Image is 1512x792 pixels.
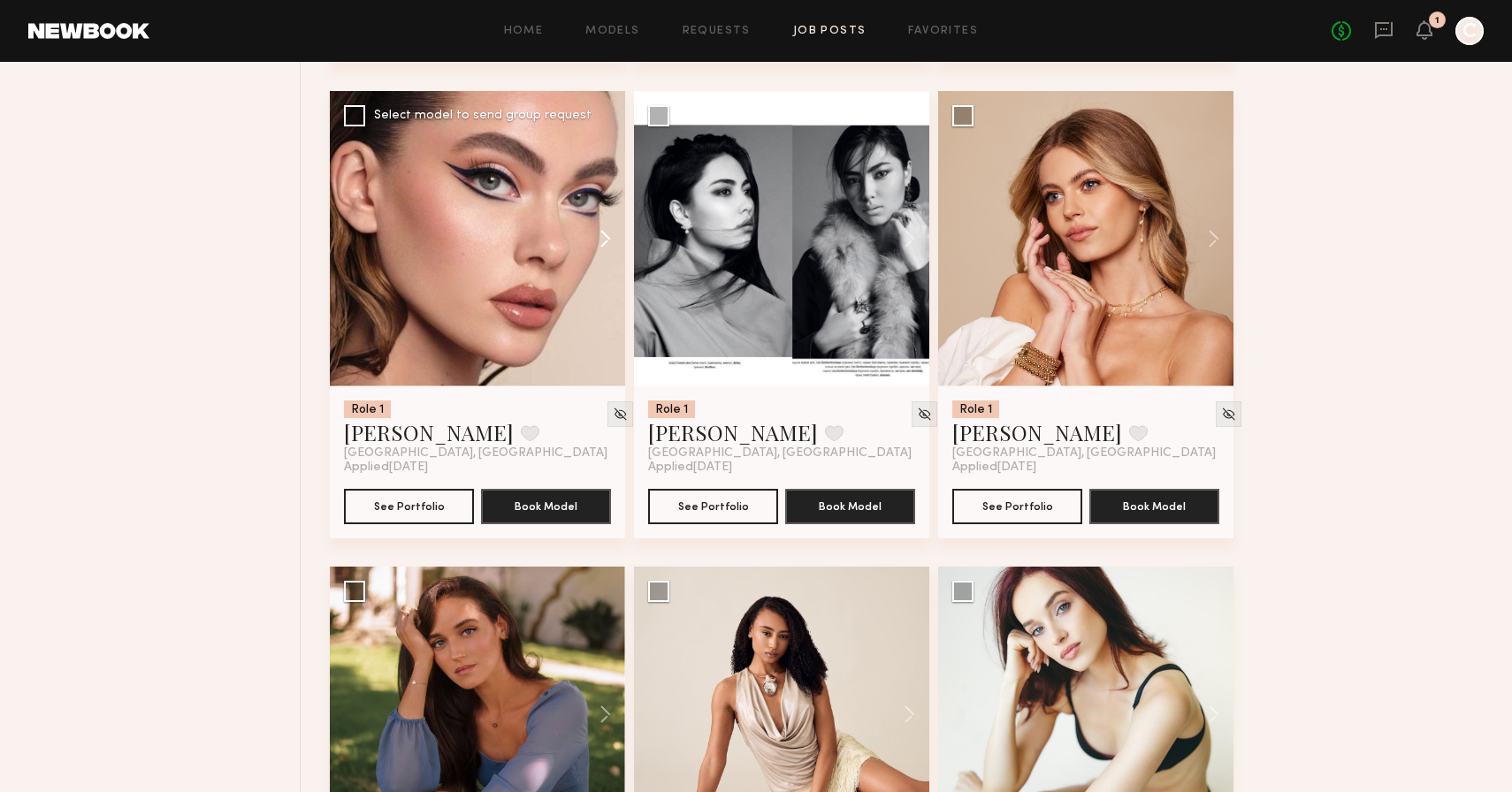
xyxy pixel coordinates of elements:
[1221,407,1236,422] img: Unhide Model
[344,418,514,446] a: [PERSON_NAME]
[481,489,611,524] button: Book Model
[952,446,1216,461] span: [GEOGRAPHIC_DATA], [GEOGRAPHIC_DATA]
[648,461,915,475] div: Applied [DATE]
[504,26,544,37] a: Home
[1089,498,1219,513] a: Book Model
[793,26,867,37] a: Job Posts
[952,418,1122,446] a: [PERSON_NAME]
[952,489,1082,524] button: See Portfolio
[648,400,695,418] div: Role 1
[648,446,912,461] span: [GEOGRAPHIC_DATA], [GEOGRAPHIC_DATA]
[374,110,592,122] div: Select model to send group request
[683,26,751,37] a: Requests
[344,400,391,418] div: Role 1
[917,407,932,422] img: Unhide Model
[952,400,999,418] div: Role 1
[344,489,474,524] button: See Portfolio
[648,418,818,446] a: [PERSON_NAME]
[908,26,978,37] a: Favorites
[585,26,639,37] a: Models
[648,489,778,524] button: See Portfolio
[1455,17,1484,45] a: C
[785,489,915,524] button: Book Model
[785,498,915,513] a: Book Model
[1089,489,1219,524] button: Book Model
[344,446,607,461] span: [GEOGRAPHIC_DATA], [GEOGRAPHIC_DATA]
[1435,16,1439,26] div: 1
[481,498,611,513] a: Book Model
[952,461,1219,475] div: Applied [DATE]
[344,461,611,475] div: Applied [DATE]
[613,407,628,422] img: Unhide Model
